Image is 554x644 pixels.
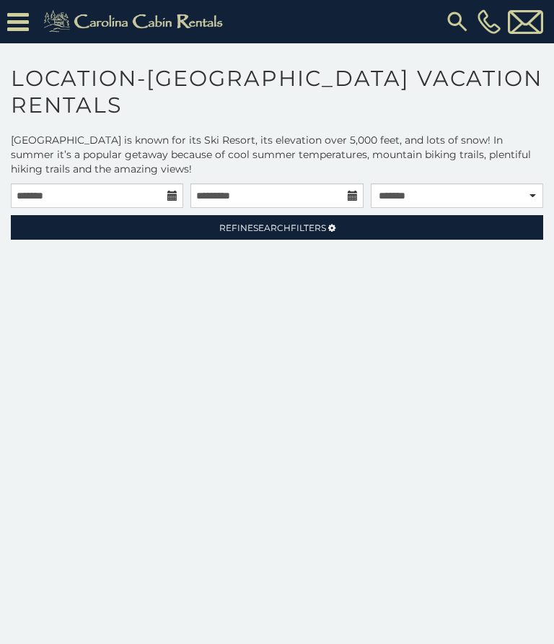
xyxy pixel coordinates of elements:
a: RefineSearchFilters [11,215,543,240]
span: Search [253,222,291,233]
span: Refine Filters [219,222,326,233]
a: [PHONE_NUMBER] [474,9,504,34]
img: search-regular.svg [444,9,470,35]
img: Khaki-logo.png [36,7,235,36]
